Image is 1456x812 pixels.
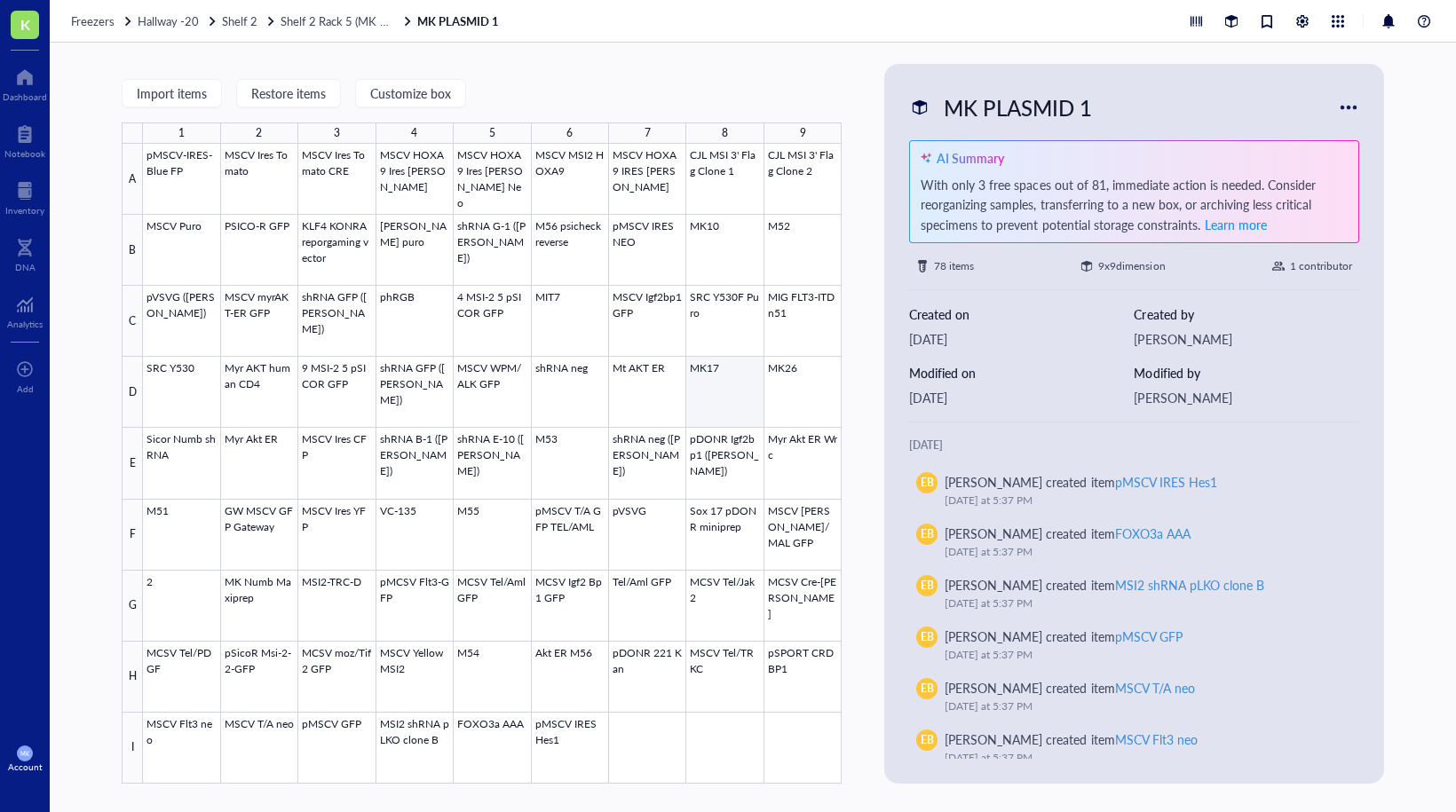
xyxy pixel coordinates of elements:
[921,175,1347,235] div: With only 3 free spaces out of 81, immediate action is needed. Consider reorganizing samples, tra...
[236,79,341,107] button: Restore items
[800,122,806,144] div: 9
[909,568,1358,619] a: EB[PERSON_NAME] created itemMSI2 shRNA pLKO clone B[DATE] at 5:37 PM
[489,122,495,144] div: 5
[909,363,1134,382] div: Modified on
[122,286,143,357] div: C
[3,63,47,102] a: Dashboard
[417,13,502,29] a: MK PLASMID 1
[1115,473,1217,491] div: pMSCV IRES Hes1
[909,516,1358,568] a: EB[PERSON_NAME] created itemFOXO3a AAA[DATE] at 5:37 PM
[921,629,934,645] span: EB
[945,575,1264,595] div: [PERSON_NAME] created item
[138,12,199,29] span: Hallway -20
[5,205,44,216] div: Inventory
[1115,576,1264,594] div: MSI2 shRNA pLKO clone B
[909,722,1358,774] a: EB[PERSON_NAME] created itemMSCV Flt3 neo[DATE] at 5:37 PM
[1205,216,1267,233] span: Learn more
[8,761,43,772] div: Account
[122,428,143,499] div: E
[945,749,1337,767] div: [DATE] at 5:37 PM
[7,290,43,329] a: Analytics
[4,120,45,159] a: Notebook
[122,500,143,571] div: F
[370,86,451,100] span: Customize box
[1115,679,1195,697] div: MSCV T/A neo
[945,492,1337,509] div: [DATE] at 5:37 PM
[222,12,257,29] span: Shelf 2
[909,671,1358,722] a: EB[PERSON_NAME] created itemMSCV T/A neo[DATE] at 5:37 PM
[1134,304,1358,324] div: Created by
[122,79,222,107] button: Import items
[1115,730,1198,748] div: MSCV Flt3 neo
[921,526,934,542] span: EB
[909,437,1358,454] div: [DATE]
[15,233,36,272] a: DNA
[122,144,143,215] div: A
[909,465,1358,516] a: EB[PERSON_NAME] created itempMSCV IRES Hes1[DATE] at 5:37 PM
[934,257,974,275] div: 78 items
[937,148,1004,168] div: AI Summary
[645,122,651,144] div: 7
[4,148,45,159] div: Notebook
[1115,524,1191,542] div: FOXO3a AAA
[921,681,934,697] span: EB
[722,122,728,144] div: 8
[355,79,466,107] button: Customize box
[945,729,1197,749] div: [PERSON_NAME] created item
[256,122,262,144] div: 2
[1115,627,1183,645] div: pMSCV GFP
[251,86,326,100] span: Restore items
[945,524,1190,543] div: [PERSON_NAME] created item
[281,12,450,29] span: Shelf 2 Rack 5 (MK plasmid stock)
[945,595,1337,612] div: [DATE] at 5:37 PM
[122,215,143,286] div: B
[7,319,43,329] div: Analytics
[122,571,143,642] div: G
[1134,363,1358,382] div: Modified by
[20,13,30,35] span: K
[3,91,47,102] div: Dashboard
[1134,329,1358,349] div: [PERSON_NAME]
[921,475,934,491] span: EB
[945,698,1337,715] div: [DATE] at 5:37 PM
[945,678,1194,698] div: [PERSON_NAME] created item
[411,122,417,144] div: 4
[122,357,143,428] div: D
[122,713,143,784] div: I
[138,13,218,29] a: Hallway -20
[5,177,44,216] a: Inventory
[909,329,1134,349] div: [DATE]
[137,86,207,100] span: Import items
[921,578,934,594] span: EB
[71,13,134,29] a: Freezers
[909,619,1358,671] a: EB[PERSON_NAME] created itempMSCV GFP[DATE] at 5:37 PM
[945,646,1337,664] div: [DATE] at 5:37 PM
[566,122,573,144] div: 6
[15,262,36,272] div: DNA
[1134,388,1358,407] div: [PERSON_NAME]
[936,89,1100,126] div: MK PLASMID 1
[178,122,185,144] div: 1
[945,627,1182,646] div: [PERSON_NAME] created item
[222,13,414,29] a: Shelf 2Shelf 2 Rack 5 (MK plasmid stock)
[909,388,1134,407] div: [DATE]
[1204,214,1268,235] button: Learn more
[20,750,29,757] span: MK
[17,383,34,394] div: Add
[945,543,1337,561] div: [DATE] at 5:37 PM
[1290,257,1352,275] div: 1 contributor
[909,304,1134,324] div: Created on
[1098,257,1165,275] div: 9 x 9 dimension
[945,472,1216,492] div: [PERSON_NAME] created item
[334,122,340,144] div: 3
[71,12,115,29] span: Freezers
[122,642,143,713] div: H
[921,732,934,748] span: EB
